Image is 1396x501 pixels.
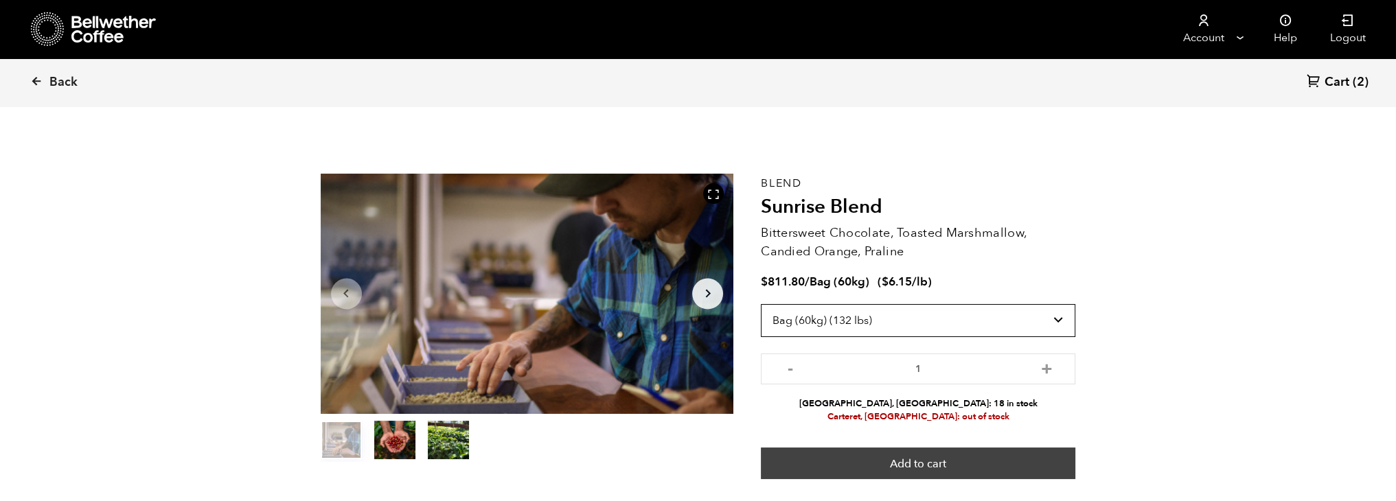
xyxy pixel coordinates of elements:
[912,274,928,290] span: /lb
[1307,73,1369,92] a: Cart (2)
[1325,74,1349,91] span: Cart
[878,274,932,290] span: ( )
[761,447,1075,479] button: Add to cart
[882,274,912,290] bdi: 6.15
[761,274,768,290] span: $
[761,397,1075,410] li: [GEOGRAPHIC_DATA], [GEOGRAPHIC_DATA]: 18 in stock
[805,274,810,290] span: /
[761,274,805,290] bdi: 811.80
[49,74,78,91] span: Back
[810,274,869,290] span: Bag (60kg)
[781,360,799,374] button: -
[761,224,1075,261] p: Bittersweet Chocolate, Toasted Marshmallow, Candied Orange, Praline
[882,274,889,290] span: $
[761,410,1075,423] li: Carteret, [GEOGRAPHIC_DATA]: out of stock
[1353,74,1369,91] span: (2)
[761,196,1075,219] h2: Sunrise Blend
[1038,360,1055,374] button: +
